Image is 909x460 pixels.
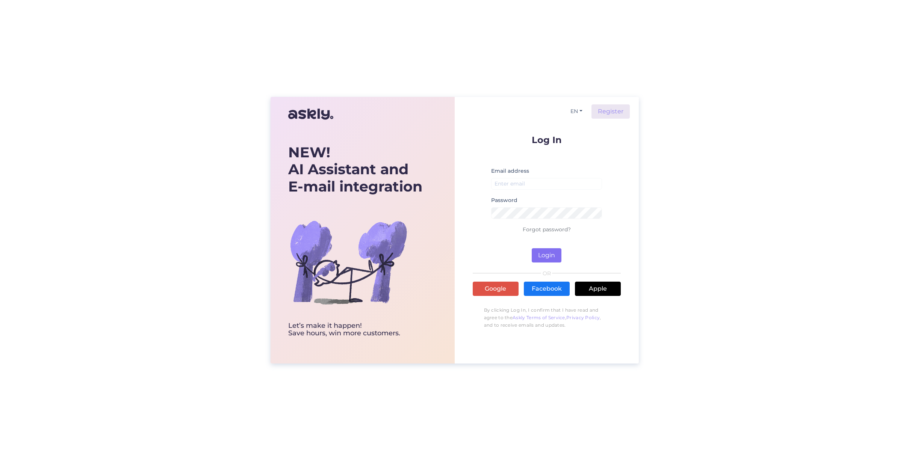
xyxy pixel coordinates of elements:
[473,135,621,145] p: Log In
[288,143,330,161] b: NEW!
[473,282,519,296] a: Google
[491,196,517,204] label: Password
[491,178,602,190] input: Enter email
[524,282,570,296] a: Facebook
[473,303,621,333] p: By clicking Log In, I confirm that I have read and agree to the , , and to receive emails and upd...
[288,105,333,123] img: Askly
[575,282,621,296] a: Apple
[567,106,585,117] button: EN
[541,271,552,276] span: OR
[491,167,529,175] label: Email address
[288,322,422,337] div: Let’s make it happen! Save hours, win more customers.
[523,226,571,233] a: Forgot password?
[566,315,600,320] a: Privacy Policy
[288,202,408,322] img: bg-askly
[288,144,422,195] div: AI Assistant and E-mail integration
[513,315,565,320] a: Askly Terms of Service
[532,248,561,262] button: Login
[591,104,630,119] a: Register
